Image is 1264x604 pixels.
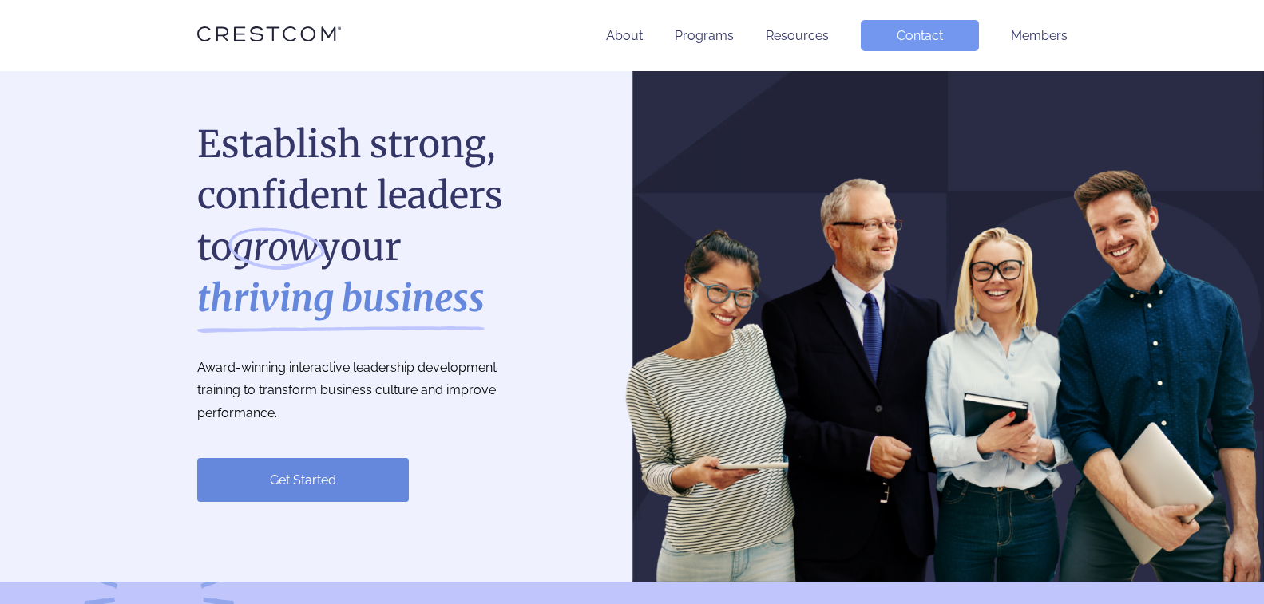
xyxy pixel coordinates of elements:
a: Resources [766,28,829,43]
h1: Establish strong, confident leaders to your [197,119,533,325]
i: grow [232,222,319,273]
a: About [606,28,643,43]
a: Contact [861,20,979,51]
a: Get Started [197,458,409,502]
a: Members [1011,28,1068,43]
a: Programs [675,28,734,43]
strong: thriving business [197,273,485,324]
p: Award-winning interactive leadership development training to transform business culture and impro... [197,357,533,425]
